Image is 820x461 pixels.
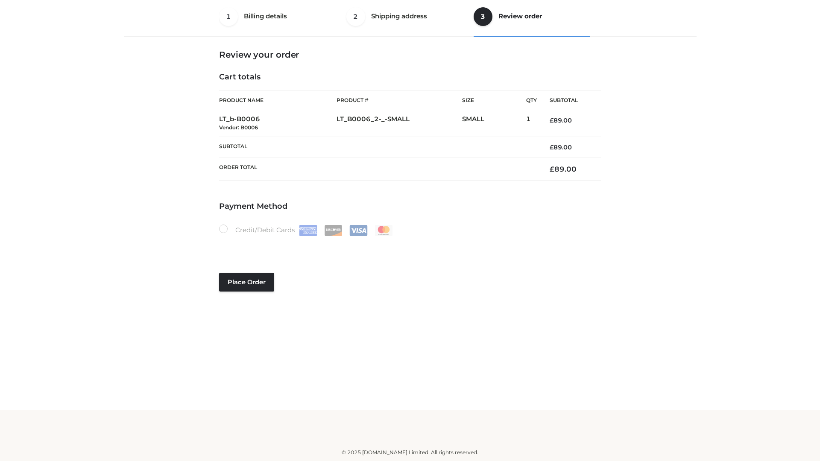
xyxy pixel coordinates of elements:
[219,50,601,60] h3: Review your order
[550,143,553,151] span: £
[550,143,572,151] bdi: 89.00
[550,117,572,124] bdi: 89.00
[537,91,601,110] th: Subtotal
[324,225,343,236] img: Discover
[526,90,537,110] th: Qty
[219,158,537,181] th: Order Total
[219,90,337,110] th: Product Name
[337,90,462,110] th: Product #
[219,73,601,82] h4: Cart totals
[375,225,393,236] img: Mastercard
[550,165,577,173] bdi: 89.00
[349,225,368,236] img: Visa
[337,110,462,137] td: LT_B0006_2-_-SMALL
[127,448,693,457] div: © 2025 [DOMAIN_NAME] Limited. All rights reserved.
[219,273,274,292] button: Place order
[219,110,337,137] td: LT_b-B0006
[219,225,394,236] label: Credit/Debit Cards
[526,110,537,137] td: 1
[219,137,537,158] th: Subtotal
[462,91,522,110] th: Size
[219,202,601,211] h4: Payment Method
[550,165,554,173] span: £
[224,240,596,249] iframe: Secure card payment input frame
[299,225,317,236] img: Amex
[462,110,526,137] td: SMALL
[219,124,258,131] small: Vendor: B0006
[550,117,553,124] span: £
